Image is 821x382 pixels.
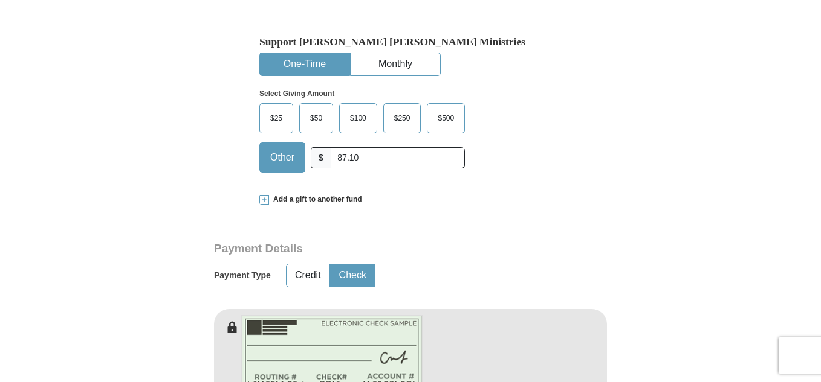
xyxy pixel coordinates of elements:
[432,109,460,127] span: $500
[331,264,375,287] button: Check
[214,242,522,256] h3: Payment Details
[264,109,288,127] span: $25
[214,270,271,281] h5: Payment Type
[331,147,465,168] input: Other Amount
[351,53,440,75] button: Monthly
[269,194,362,205] span: Add a gift to another fund
[264,148,300,167] span: Other
[304,109,328,127] span: $50
[259,36,562,48] h5: Support [PERSON_NAME] [PERSON_NAME] Ministries
[344,109,372,127] span: $100
[388,109,417,127] span: $250
[287,264,329,287] button: Credit
[260,53,349,75] button: One-Time
[259,89,334,98] strong: Select Giving Amount
[311,147,331,168] span: $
